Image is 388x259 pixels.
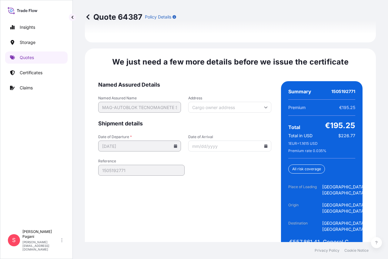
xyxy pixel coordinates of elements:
[98,120,271,127] span: Shipment details
[5,67,68,79] a: Certificates
[98,96,181,101] span: Named Assured Name
[315,248,339,253] a: Privacy Policy
[85,12,142,22] p: Quote 64387
[5,82,68,94] a: Claims
[12,237,16,243] span: S
[288,164,325,174] div: All risk coverage
[323,238,355,246] span: General Cargo/Hazardous Material
[188,96,271,101] span: Address
[322,184,367,196] span: [GEOGRAPHIC_DATA], [GEOGRAPHIC_DATA]
[288,141,318,146] span: 1 EUR = 1.1615 USD
[288,220,322,232] span: Destination
[322,220,367,232] span: [GEOGRAPHIC_DATA], [GEOGRAPHIC_DATA]
[288,184,322,196] span: Place of Loading
[20,24,35,30] p: Insights
[188,134,271,139] span: Date of Arrival
[145,14,171,20] p: Policy Details
[322,202,367,214] span: [GEOGRAPHIC_DATA], [GEOGRAPHIC_DATA]
[331,88,355,95] span: 1505192771
[98,134,181,139] span: Date of Departure
[22,240,60,251] p: [PERSON_NAME][EMAIL_ADDRESS][DOMAIN_NAME]
[338,133,355,139] span: $226.77
[344,248,369,253] a: Cookie Notice
[188,141,271,151] input: mm/dd/yyyy
[289,238,319,246] span: €557,861.41
[98,141,181,151] input: mm/dd/yyyy
[5,36,68,48] a: Storage
[22,229,60,239] p: [PERSON_NAME] Pagani
[288,88,311,95] span: Summary
[5,21,68,33] a: Insights
[288,133,313,139] span: Total in USD
[288,148,326,153] span: Premium rate 0.035 %
[325,121,355,130] span: €195.25
[98,81,271,88] span: Named Assured Details
[98,165,185,176] input: Your internal reference
[288,202,322,214] span: Origin
[20,70,42,76] p: Certificates
[288,124,300,130] span: Total
[20,55,34,61] p: Quotes
[288,105,306,111] span: Premium
[20,39,35,45] p: Storage
[112,57,349,67] span: We just need a few more details before we issue the certificate
[339,105,355,111] span: €195.25
[98,159,185,164] span: Reference
[188,102,271,113] input: Cargo owner address
[20,85,33,91] p: Claims
[5,51,68,64] a: Quotes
